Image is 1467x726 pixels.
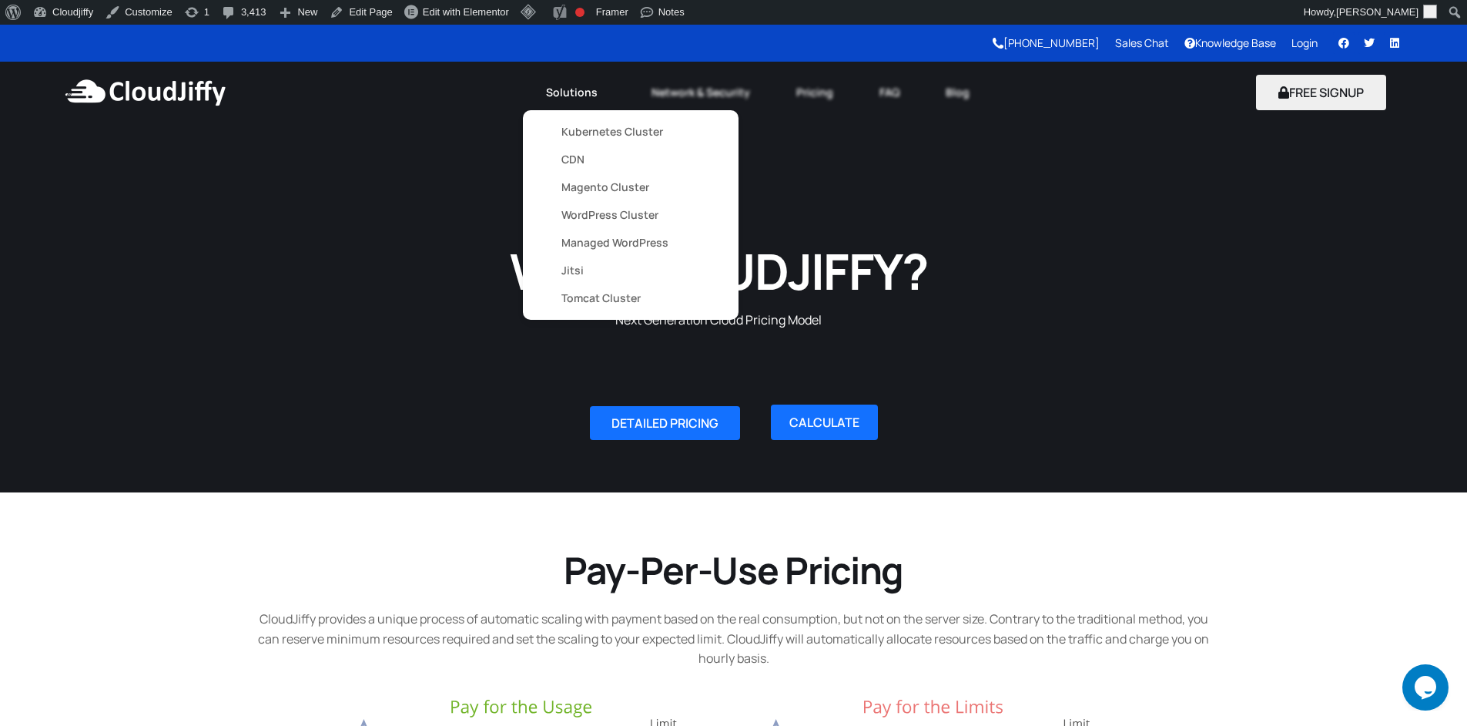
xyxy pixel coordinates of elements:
a: Network & Security [628,76,773,109]
a: Jitsi [561,257,700,284]
a: CDN [561,146,700,173]
a: Tomcat Cluster [561,284,700,312]
p: CloudJiffy provides a unique process of automatic scaling with payment based on the real consumpt... [249,610,1219,669]
a: FAQ [856,76,923,109]
a: Magento Cluster [561,173,700,201]
a: DETAILED PRICING [590,406,740,440]
a: Kubernetes Cluster [561,118,700,146]
button: FREE SIGNUP [1256,75,1386,110]
a: Sales Chat [1115,35,1169,50]
a: Login [1291,35,1318,50]
a: Managed WordPress [561,229,700,257]
div: Focus keyphrase not set [575,8,584,17]
p: Next Generation Cloud Pricing Model [360,311,1078,331]
h1: WHY CLOUDJIFFY? [360,239,1078,303]
a: CALCULATE [771,405,878,440]
span: Edit with Elementor [423,6,509,18]
h2: Pay-Per-Use Pricing [249,546,1219,594]
a: WordPress Cluster [561,201,700,229]
span: [PERSON_NAME] [1336,6,1418,18]
iframe: chat widget [1402,664,1452,711]
a: Blog [923,76,993,109]
a: Pricing [773,76,856,109]
a: Solutions [523,76,628,109]
a: [PHONE_NUMBER] [993,35,1100,50]
span: DETAILED PRICING [611,417,718,429]
a: Knowledge Base [1184,35,1276,50]
a: FREE SIGNUP [1256,84,1386,101]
